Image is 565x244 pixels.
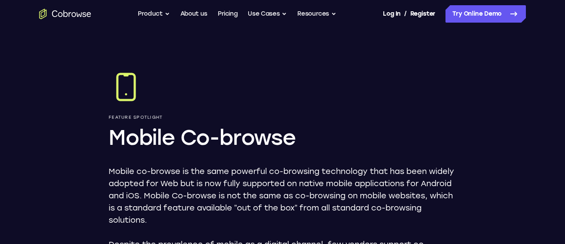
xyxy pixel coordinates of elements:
button: Product [138,5,170,23]
h1: Mobile Co-browse [109,124,456,151]
a: Try Online Demo [445,5,526,23]
button: Resources [297,5,336,23]
a: Register [410,5,435,23]
a: About us [180,5,207,23]
p: Feature Spotlight [109,115,456,120]
a: Go to the home page [39,9,91,19]
a: Log In [383,5,400,23]
img: Mobile Co-browse [109,70,143,104]
span: / [404,9,407,19]
p: Mobile co-browse is the same powerful co-browsing technology that has been widely adopted for Web... [109,165,456,226]
button: Use Cases [248,5,287,23]
a: Pricing [218,5,238,23]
